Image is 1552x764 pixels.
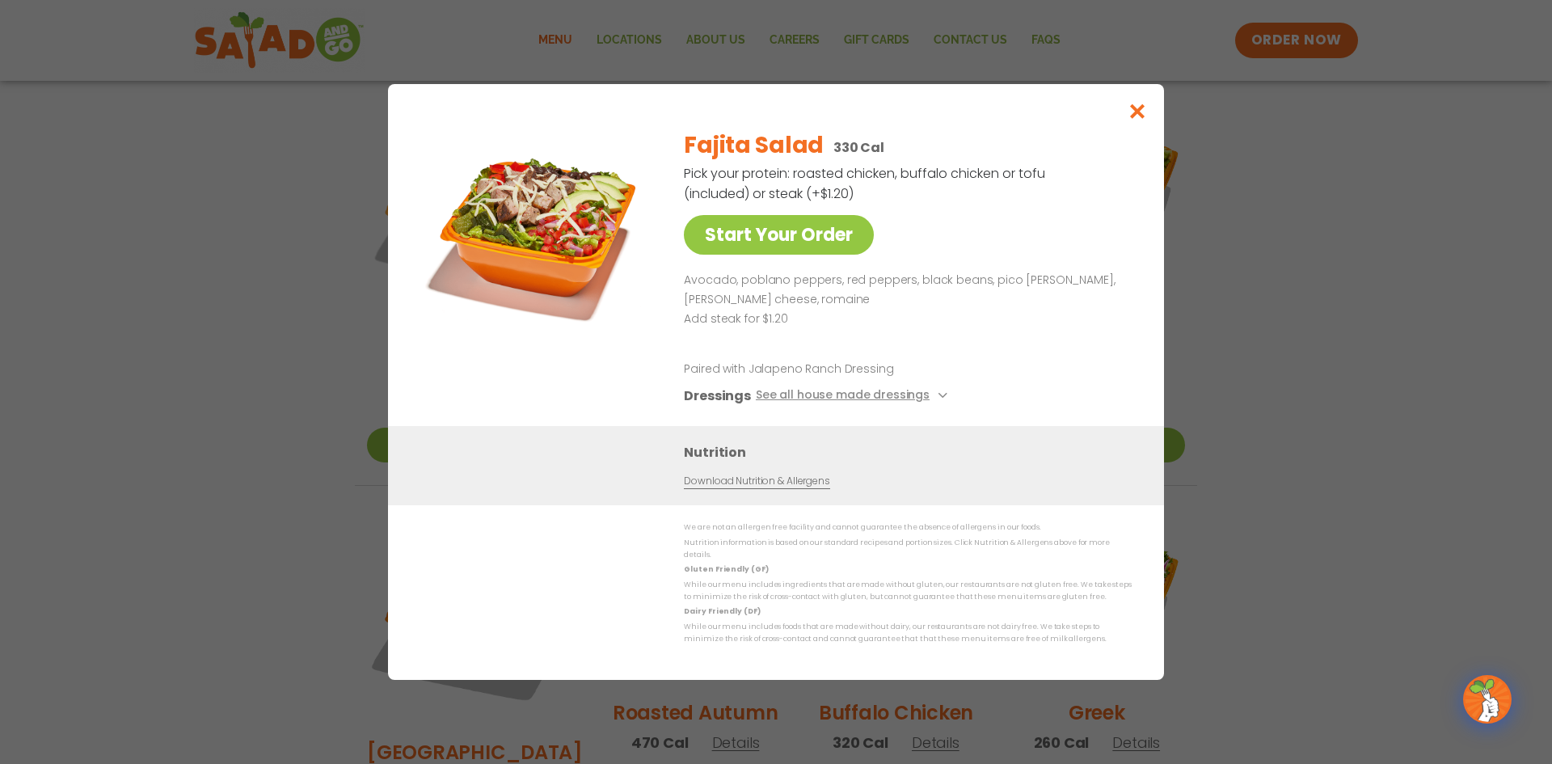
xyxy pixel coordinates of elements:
[684,521,1132,534] p: We are not an allergen free facility and cannot guarantee the absence of allergens in our foods.
[684,215,874,255] a: Start Your Order
[684,271,1125,310] p: Avocado, poblano peppers, red peppers, black beans, pico [PERSON_NAME], [PERSON_NAME] cheese, rom...
[684,361,983,378] p: Paired with Jalapeno Ranch Dressing
[684,310,1125,329] p: Add steak for $1.20
[684,129,824,163] h2: Fajita Salad
[684,620,1132,645] p: While our menu includes foods that are made without dairy, our restaurants are not dairy free. We...
[1465,677,1510,722] img: wpChatIcon
[684,579,1132,604] p: While our menu includes ingredients that are made without gluten, our restaurants are not gluten ...
[684,474,829,489] a: Download Nutrition & Allergens
[684,386,751,406] h3: Dressings
[684,163,1048,204] p: Pick your protein: roasted chicken, buffalo chicken or tofu (included) or steak (+$1.20)
[424,116,651,343] img: Featured product photo for Fajita Salad
[756,386,952,406] button: See all house made dressings
[684,537,1132,562] p: Nutrition information is based on our standard recipes and portion sizes. Click Nutrition & Aller...
[1111,84,1164,138] button: Close modal
[684,606,760,616] strong: Dairy Friendly (DF)
[684,564,768,574] strong: Gluten Friendly (GF)
[684,442,1140,462] h3: Nutrition
[833,137,884,158] p: 330 Cal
